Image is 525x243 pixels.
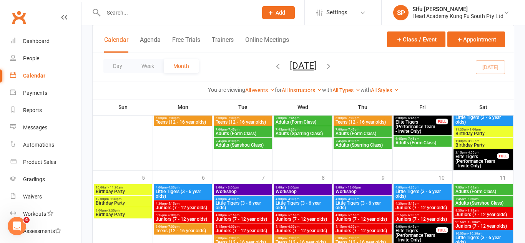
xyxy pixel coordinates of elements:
[290,60,317,71] button: [DATE]
[10,50,81,67] a: People
[245,87,275,93] a: All events
[455,131,511,136] span: Birthday Party
[335,217,390,222] span: Juniors (7 - 12 year olds)
[155,120,210,124] span: Teens (12 - 16 year olds)
[227,213,239,217] span: - 5:15pm
[213,99,273,115] th: Tue
[23,228,61,234] div: Assessments
[455,197,511,201] span: 7:45am
[167,186,179,189] span: - 4:30pm
[286,186,299,189] span: - 3:00pm
[275,228,330,233] span: Juniors (7 - 12 year olds)
[155,228,210,233] span: Teens (12 - 16 year olds)
[455,143,511,147] span: Birthday Party
[275,116,330,120] span: 7:00pm
[245,36,289,53] button: Online Meetings
[466,209,478,212] span: - 9:15am
[155,225,210,228] span: 6:00pm
[10,33,81,50] a: Dashboard
[109,197,121,201] span: - 1:30pm
[347,128,359,131] span: - 7:45pm
[412,13,503,20] div: Head Academy Kung Fu South Pty Ltd
[275,217,330,222] span: Juniors (7 - 12 year olds)
[395,228,436,242] span: Elite Tigers (Performance Team - Invite Only)
[275,225,330,228] span: 5:15pm
[215,120,270,124] span: Teens (12 - 16 year olds)
[466,220,480,224] span: - 10:00am
[275,189,330,194] span: Workshop
[371,87,399,93] a: All Styles
[23,211,46,217] div: Workouts
[275,197,330,201] span: 4:00pm
[10,188,81,205] a: Waivers
[395,213,450,217] span: 5:15pm
[23,193,42,200] div: Waivers
[215,131,270,136] span: Adults (Form Class)
[395,217,450,222] span: Juniors (7 - 12 year olds)
[23,90,47,96] div: Payments
[322,87,332,93] strong: with
[10,205,81,223] a: Workouts
[155,116,210,120] span: 6:00pm
[407,225,419,228] span: - 6:45pm
[103,59,132,73] button: Day
[335,131,390,136] span: Adults (Form Class)
[95,197,150,201] span: 12:00pm
[453,99,514,115] th: Sat
[347,116,359,120] span: - 7:00pm
[322,171,332,183] div: 8
[393,5,409,20] div: SP
[208,87,245,93] strong: You are viewing
[467,139,479,143] span: - 3:00pm
[215,217,270,222] span: Juniors (7 - 12 year olds)
[393,99,453,115] th: Fri
[9,8,28,27] a: Clubworx
[395,120,436,134] span: Elite Tigers (Performance Team - Invite Only)
[382,171,392,183] div: 9
[287,225,299,228] span: - 6:00pm
[10,154,81,171] a: Product Sales
[361,87,371,93] strong: with
[335,228,390,233] span: Juniors (7 - 12 year olds)
[8,217,26,235] iframe: Intercom live chat
[23,217,30,223] span: 4
[155,205,210,210] span: Juniors (7 - 12 year olds)
[23,176,45,182] div: Gradings
[23,38,50,44] div: Dashboard
[466,197,478,201] span: - 8:30am
[335,201,390,210] span: Little Tigers (3 - 6 year olds)
[167,202,179,205] span: - 5:15pm
[10,102,81,119] a: Reports
[215,228,270,233] span: Juniors (7 - 12 year olds)
[335,197,390,201] span: 4:00pm
[108,186,123,189] span: - 11:30am
[93,99,153,115] th: Sun
[164,59,199,73] button: Month
[23,159,56,165] div: Product Sales
[455,220,511,224] span: 9:15am
[347,236,359,240] span: - 7:00pm
[276,10,285,16] span: Add
[155,186,210,189] span: 4:00pm
[95,201,150,205] span: Birthday Party
[287,116,299,120] span: - 7:45pm
[395,205,450,210] span: Juniors (7 - 12 year olds)
[215,143,270,147] span: Adults (Sanshou Class)
[172,36,200,53] button: Free Trials
[215,225,270,228] span: 5:15pm
[455,212,511,217] span: Juniors (7 - 12 year olds)
[335,128,390,131] span: 7:00pm
[282,87,322,93] a: All Instructors
[227,139,239,143] span: - 8:30pm
[455,115,511,124] span: Little Tigers (3 - 6 year olds)
[226,186,239,189] span: - 3:00pm
[155,189,210,198] span: Little Tigers (3 - 6 year olds)
[104,36,128,53] button: Calendar
[10,171,81,188] a: Gradings
[101,7,252,18] input: Search...
[275,87,282,93] strong: for
[107,209,120,212] span: - 3:30pm
[407,137,419,141] span: - 7:45pm
[455,189,511,194] span: Adults (Form Class)
[215,116,270,120] span: 6:00pm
